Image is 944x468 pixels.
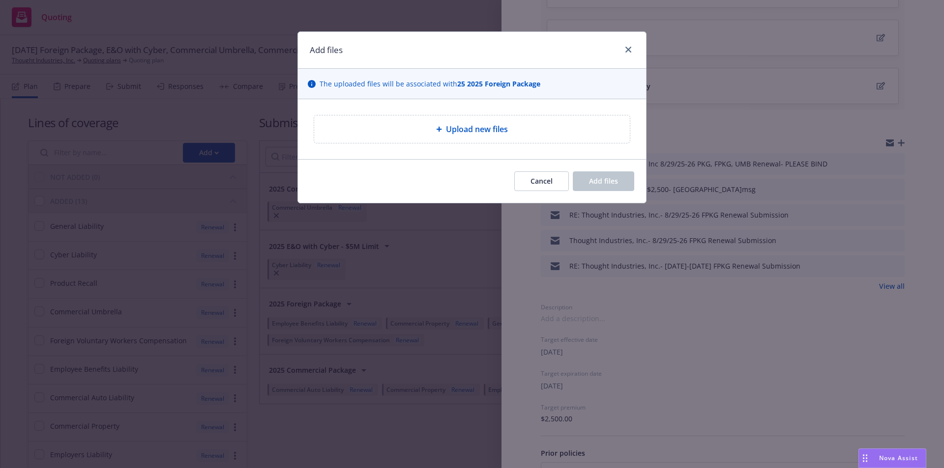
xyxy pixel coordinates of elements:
span: Add files [589,176,618,186]
span: Cancel [531,176,553,186]
button: Add files [573,171,634,191]
div: Drag to move [859,449,871,468]
button: Nova Assist [858,448,926,468]
button: Cancel [514,171,569,191]
span: Nova Assist [879,454,918,462]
